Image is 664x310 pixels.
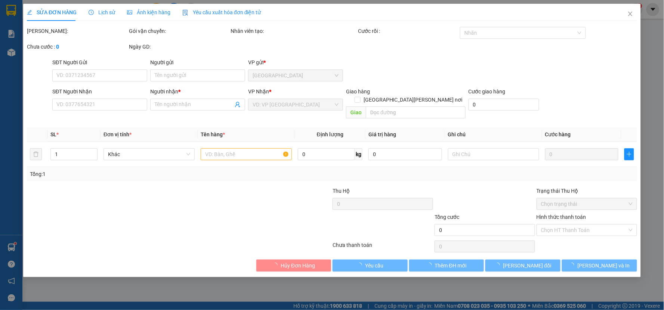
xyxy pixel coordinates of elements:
[624,148,634,160] button: plus
[569,263,578,268] span: loading
[545,131,571,137] span: Cước hàng
[317,131,343,137] span: Định lượng
[27,9,77,15] span: SỬA ĐƠN HÀNG
[129,27,229,35] div: Gói vận chuyển:
[365,261,383,270] span: Yêu cầu
[448,148,539,160] input: Ghi Chú
[253,70,339,81] span: Sài Gòn
[346,89,370,94] span: Giao hàng
[182,10,188,16] img: icon
[182,9,261,15] span: Yêu cầu xuất hóa đơn điện tử
[127,10,132,15] span: picture
[469,89,506,94] label: Cước giao hàng
[150,87,245,96] div: Người nhận
[56,44,59,50] b: 0
[50,131,56,137] span: SL
[52,58,147,66] div: SĐT Người Gửi
[201,148,292,160] input: VD: Bàn, Ghế
[627,11,633,17] span: close
[368,131,396,137] span: Giá trị hàng
[27,27,127,35] div: [PERSON_NAME]:
[503,261,552,270] span: [PERSON_NAME] đổi
[562,260,637,272] button: [PERSON_NAME] và In
[445,127,542,142] th: Ghi chú
[435,261,467,270] span: Thêm ĐH mới
[231,27,357,35] div: Nhân viên tạo:
[86,41,97,49] span: CC :
[87,6,148,15] div: Trà Vinh
[30,170,256,178] div: Tổng: 1
[486,260,561,272] button: [PERSON_NAME] đổi
[357,263,365,268] span: loading
[6,6,18,14] span: Gửi:
[435,214,459,220] span: Tổng cước
[27,43,127,51] div: Chưa cước :
[256,260,331,272] button: Hủy Đơn Hàng
[150,58,245,66] div: Người gửi
[235,102,241,108] span: user-add
[108,149,190,160] span: Khác
[127,9,170,15] span: Ảnh kiện hàng
[281,261,315,270] span: Hủy Đơn Hàng
[6,54,148,63] div: Tên hàng: 1TH +2 BỌC ( : 3 )
[355,148,362,160] span: kg
[104,131,132,137] span: Đơn vị tính
[89,9,115,15] span: Lịch sử
[87,15,148,24] div: LÝ
[86,39,148,50] div: 70.000
[98,53,108,64] span: SL
[332,241,434,254] div: Chưa thanh toán
[27,10,32,15] span: edit
[87,7,105,15] span: Nhận:
[620,4,641,25] button: Close
[201,131,225,137] span: Tên hàng
[578,261,630,270] span: [PERSON_NAME] và In
[248,89,269,94] span: VP Nhận
[537,187,637,195] div: Trạng thái Thu Hộ
[248,58,343,66] div: VP gửi
[6,6,82,23] div: [GEOGRAPHIC_DATA]
[6,23,82,32] div: LAN
[409,260,484,272] button: Thêm ĐH mới
[30,148,42,160] button: delete
[545,148,619,160] input: 0
[333,260,408,272] button: Yêu cầu
[87,24,148,35] div: 0839231727
[537,214,586,220] label: Hình thức thanh toán
[272,263,281,268] span: loading
[366,106,466,118] input: Dọc đường
[52,87,147,96] div: SĐT Người Nhận
[346,106,366,118] span: Giao
[427,263,435,268] span: loading
[495,263,503,268] span: loading
[333,188,350,194] span: Thu Hộ
[541,198,633,210] span: Chọn trạng thái
[129,43,229,51] div: Ngày GD:
[358,27,459,35] div: Cước rồi :
[89,10,94,15] span: clock-circle
[361,96,466,104] span: [GEOGRAPHIC_DATA][PERSON_NAME] nơi
[469,99,539,111] input: Cước giao hàng
[625,151,633,157] span: plus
